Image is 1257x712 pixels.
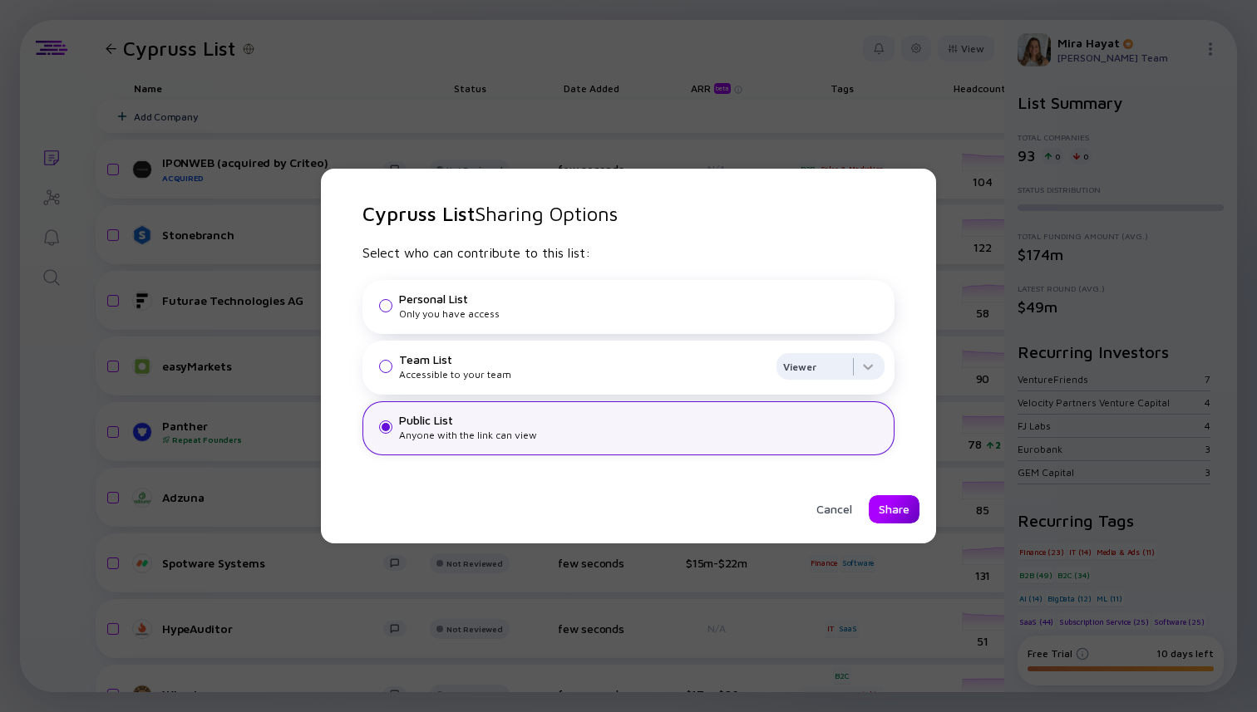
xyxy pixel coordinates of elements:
div: Personal List [399,292,885,306]
button: Share [869,495,919,523]
div: Anyone with the link can view [399,429,885,441]
div: Select who can contribute to this list: [362,245,895,260]
h1: Sharing Options [362,202,895,225]
button: Cancel [806,495,862,523]
div: Team List [399,352,770,366]
div: Public List [399,413,885,427]
div: Only you have access [399,307,885,320]
div: Accessible to your team [399,368,770,381]
span: Cypruss List [362,202,475,225]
